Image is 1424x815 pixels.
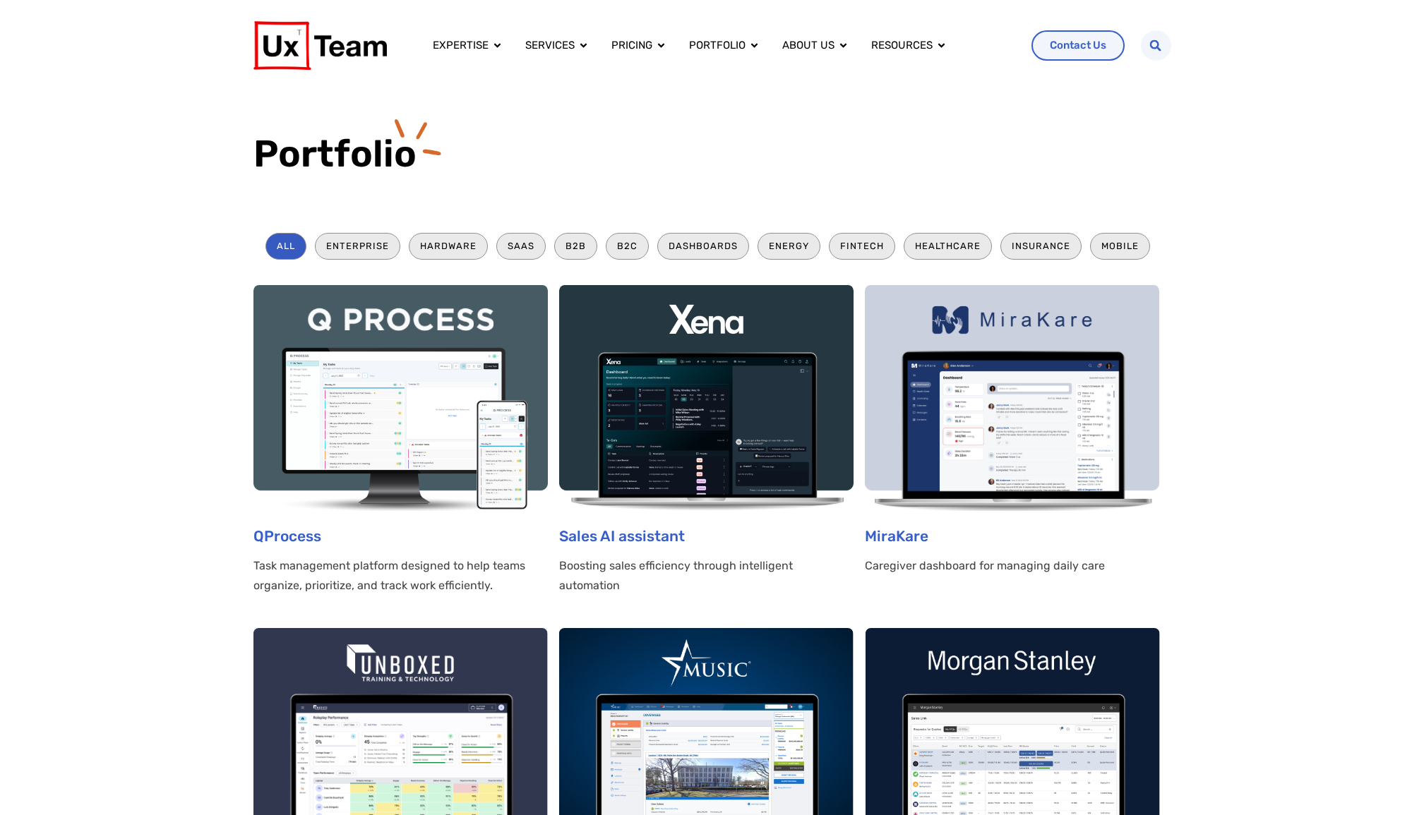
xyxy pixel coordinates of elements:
li: B2C [606,233,649,259]
li: Insurance [1000,233,1082,259]
div: Menu Toggle [421,32,1020,59]
p: Task management platform designed to help teams organize, prioritize, and track work efficiently. [253,556,548,596]
nav: Menu [421,32,1020,59]
li: Dashboards [657,233,749,259]
a: Services [525,37,575,54]
img: Dashboard for a task management software [253,285,548,511]
a: Pricing [611,37,652,54]
img: Caregiver Dashboard for Managing Daily Care [865,285,1159,511]
a: Resources [871,37,933,54]
a: MiraKare [865,527,928,545]
span: Contact Us [1050,40,1106,51]
a: QProcess [253,527,321,545]
a: Contact Us [1031,30,1125,61]
a: About us [782,37,834,54]
li: All [265,233,306,259]
li: Mobile [1090,233,1150,259]
li: Fintech [829,233,895,259]
a: Expertise [433,37,489,54]
li: Hardware [409,233,488,259]
img: UX Team Logo [253,21,387,70]
img: Boosting Sales Efficiency Through Intelligent Automation [559,285,854,511]
iframe: Chat Widget [1353,747,1424,815]
li: Healthcare [904,233,992,259]
p: Caregiver dashboard for managing daily care [865,556,1159,576]
div: Search [1141,30,1171,61]
p: Boosting sales efficiency through intelligent automation [559,556,854,596]
li: Energy [758,233,820,259]
a: Portfolio [689,37,746,54]
h1: Portfolio [253,131,1171,176]
li: Enterprise [315,233,400,259]
a: Sales AI assistant [559,527,685,545]
li: SaaS [496,233,546,259]
li: B2B [554,233,597,259]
